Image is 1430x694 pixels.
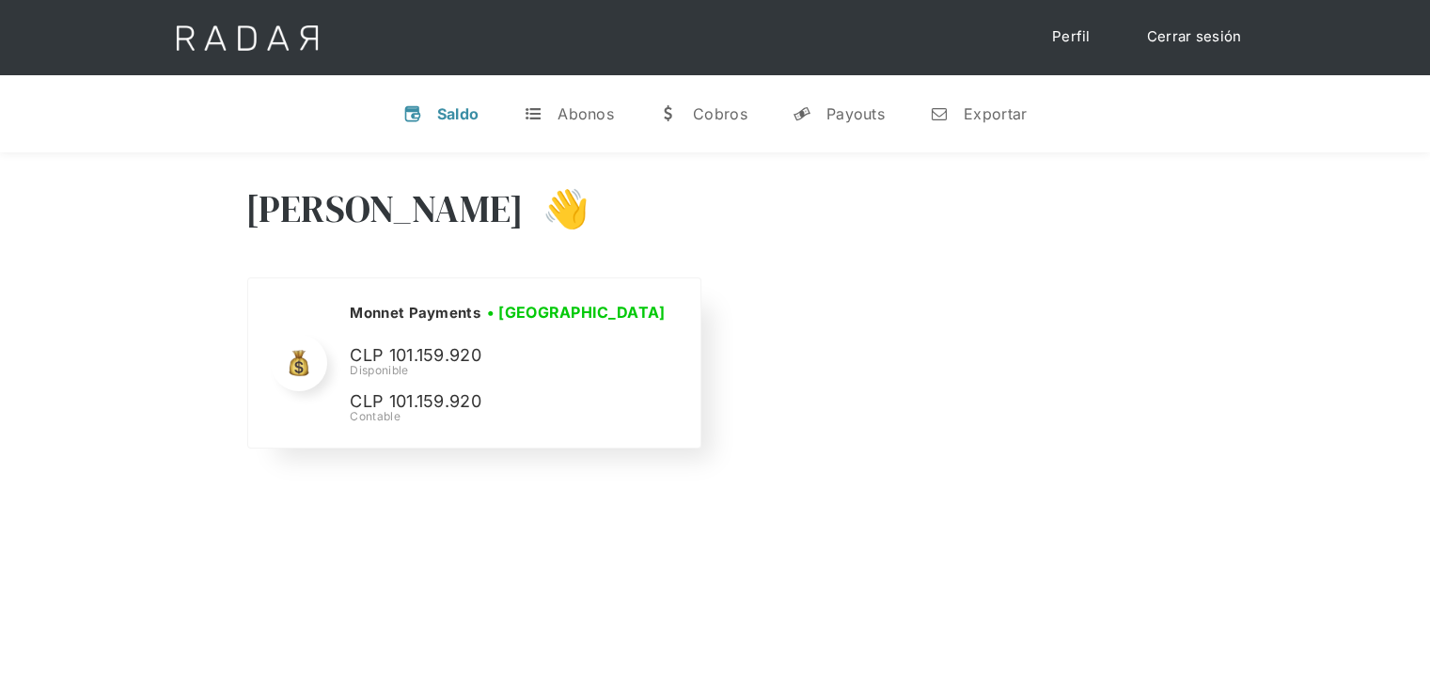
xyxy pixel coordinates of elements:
[693,104,747,123] div: Cobros
[245,185,525,232] h3: [PERSON_NAME]
[524,185,589,232] h3: 👋
[487,301,666,323] h3: • [GEOGRAPHIC_DATA]
[437,104,479,123] div: Saldo
[930,104,949,123] div: n
[659,104,678,123] div: w
[403,104,422,123] div: v
[350,388,632,416] p: CLP 101.159.920
[350,362,671,379] div: Disponible
[964,104,1027,123] div: Exportar
[350,342,632,370] p: CLP 101.159.920
[558,104,614,123] div: Abonos
[524,104,542,123] div: t
[826,104,885,123] div: Payouts
[350,304,480,323] h2: Monnet Payments
[1033,19,1109,55] a: Perfil
[1128,19,1261,55] a: Cerrar sesión
[350,408,671,425] div: Contable
[793,104,811,123] div: y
